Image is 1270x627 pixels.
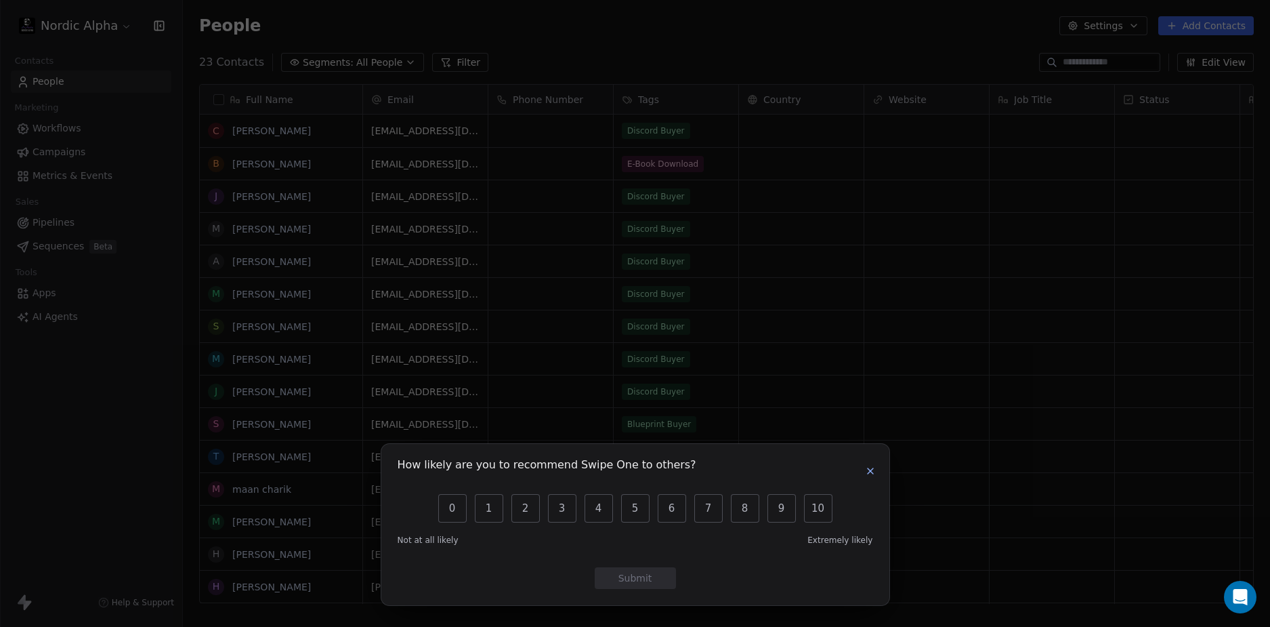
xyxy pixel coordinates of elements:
button: 2 [511,494,540,523]
span: Extremely likely [807,535,872,546]
button: 10 [804,494,832,523]
span: Not at all likely [398,535,459,546]
button: 8 [731,494,759,523]
button: 1 [475,494,503,523]
button: Submit [595,567,676,589]
button: 7 [694,494,723,523]
button: 3 [548,494,576,523]
button: 6 [658,494,686,523]
h1: How likely are you to recommend Swipe One to others? [398,460,696,474]
button: 5 [621,494,650,523]
button: 9 [767,494,796,523]
button: 0 [438,494,467,523]
button: 4 [585,494,613,523]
